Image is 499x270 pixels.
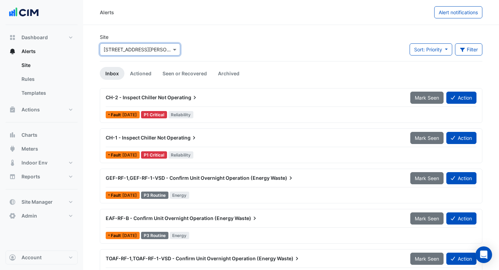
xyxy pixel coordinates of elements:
div: P1 Critical [141,111,167,118]
a: Seen or Recovered [157,67,212,80]
span: Site Manager [21,199,53,205]
app-icon: Admin [9,212,16,219]
span: Mark Seen [415,175,439,181]
button: Action [446,253,476,265]
button: Mark Seen [410,92,444,104]
span: CH-1 - Inspect Chiller Not [106,135,166,141]
button: Actions [6,103,78,117]
span: Alerts [21,48,36,55]
div: P1 Critical [141,151,167,159]
app-icon: Dashboard [9,34,16,41]
span: Reliability [168,151,194,159]
a: Templates [16,86,78,100]
button: Site Manager [6,195,78,209]
span: Mon 15-Sep-2025 10:15 CEST [122,112,137,117]
a: Rules [16,72,78,86]
span: Fri 12-Sep-2025 16:00 CEST [122,233,137,238]
button: Alert notifications [434,6,482,18]
app-icon: Alerts [9,48,16,55]
span: Waste) [235,215,258,222]
button: Action [446,132,476,144]
span: GEF-RF-1,GEF-RF-1-VSD - Confirm Unit Overnight Operation (Energy [106,175,270,181]
button: Sort: Priority [410,43,452,56]
span: Charts [21,132,37,138]
img: Company Logo [8,6,40,19]
button: Meters [6,142,78,156]
span: Waste) [277,255,300,262]
span: Reports [21,173,40,180]
app-icon: Meters [9,145,16,152]
span: Fault [111,193,122,197]
app-icon: Charts [9,132,16,138]
span: Admin [21,212,37,219]
app-icon: Site Manager [9,199,16,205]
span: Mark Seen [415,135,439,141]
div: Alerts [100,9,114,16]
span: Fault [111,153,122,157]
span: TOAF-RF-1,TOAF-RF-1-VSD - Confirm Unit Overnight Operation (Energy [106,255,276,261]
button: Account [6,251,78,264]
div: Open Intercom Messenger [475,246,492,263]
span: Dashboard [21,34,48,41]
span: Fault [111,234,122,238]
label: Site [100,33,108,41]
span: Alert notifications [439,9,478,15]
span: Mark Seen [415,256,439,262]
span: Meters [21,145,38,152]
button: Admin [6,209,78,223]
span: Operating [167,94,198,101]
span: Sort: Priority [414,47,442,52]
span: Energy [170,192,190,199]
span: Waste) [271,175,294,182]
div: Alerts [6,58,78,103]
span: CH-2 - Inspect Chiller Not [106,94,166,100]
span: Account [21,254,42,261]
app-icon: Indoor Env [9,159,16,166]
span: Mark Seen [415,95,439,101]
span: Fri 12-Sep-2025 04:15 CEST [122,152,137,158]
button: Charts [6,128,78,142]
a: Archived [212,67,245,80]
span: Actions [21,106,40,113]
a: Inbox [100,67,124,80]
span: Fault [111,113,122,117]
button: Filter [455,43,483,56]
span: Energy [170,232,190,239]
div: P3 Routine [141,192,168,199]
button: Action [446,212,476,225]
button: Action [446,172,476,184]
button: Alerts [6,44,78,58]
div: P3 Routine [141,232,168,239]
app-icon: Reports [9,173,16,180]
span: Indoor Env [21,159,47,166]
span: EAF-RF-B - Confirm Unit Overnight Operation (Energy [106,215,234,221]
span: Operating [167,134,198,141]
button: Dashboard [6,31,78,44]
button: Reports [6,170,78,184]
span: Fri 12-Sep-2025 16:00 CEST [122,193,137,198]
a: Actioned [124,67,157,80]
button: Mark Seen [410,253,444,265]
button: Action [446,92,476,104]
button: Mark Seen [410,212,444,225]
span: Reliability [168,111,194,118]
button: Mark Seen [410,132,444,144]
span: Mark Seen [415,216,439,221]
app-icon: Actions [9,106,16,113]
button: Mark Seen [410,172,444,184]
a: Site [16,58,78,72]
button: Indoor Env [6,156,78,170]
